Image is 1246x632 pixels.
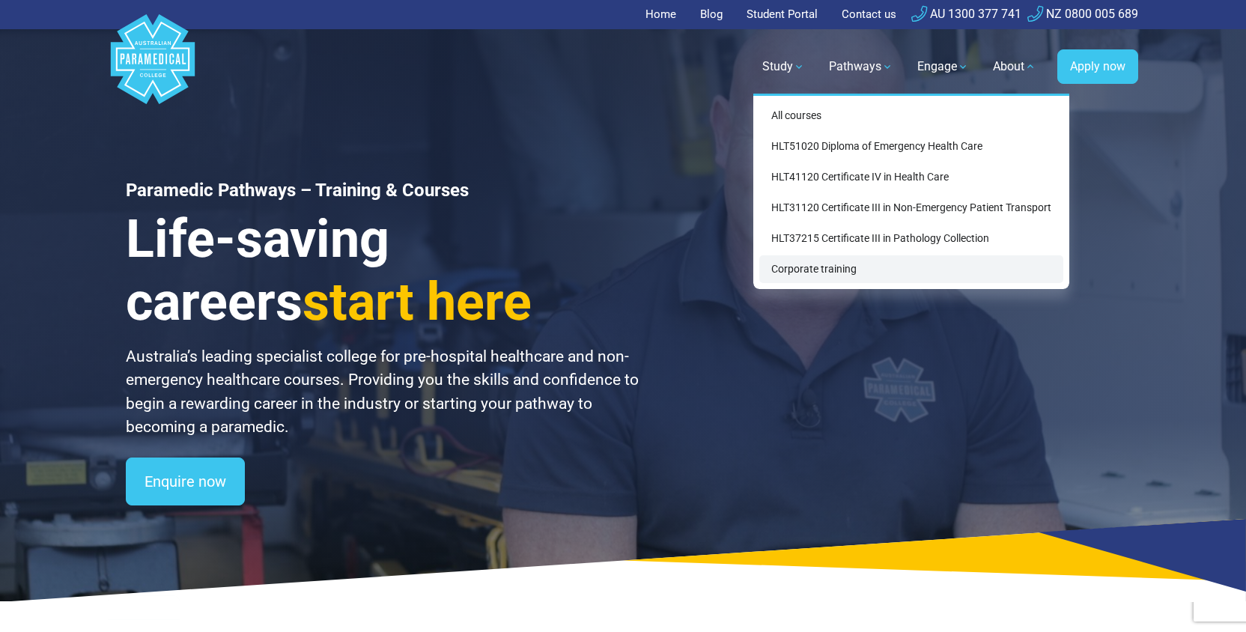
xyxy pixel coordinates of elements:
a: Pathways [820,46,902,88]
a: HLT37215 Certificate III in Pathology Collection [759,225,1063,252]
a: All courses [759,102,1063,130]
span: start here [303,271,532,332]
h3: Life-saving careers [126,207,641,333]
a: Study [753,46,814,88]
p: Australia’s leading specialist college for pre-hospital healthcare and non-emergency healthcare c... [126,345,641,440]
a: NZ 0800 005 689 [1027,7,1138,21]
a: AU 1300 377 741 [911,7,1021,21]
a: Engage [908,46,978,88]
a: HLT51020 Diploma of Emergency Health Care [759,133,1063,160]
a: HLT41120 Certificate IV in Health Care [759,163,1063,191]
a: HLT31120 Certificate III in Non-Emergency Patient Transport [759,194,1063,222]
a: About [984,46,1045,88]
h1: Paramedic Pathways – Training & Courses [126,180,641,201]
div: Study [753,94,1069,289]
a: Australian Paramedical College [108,29,198,105]
a: Corporate training [759,255,1063,283]
a: Apply now [1057,49,1138,84]
a: Enquire now [126,458,245,505]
